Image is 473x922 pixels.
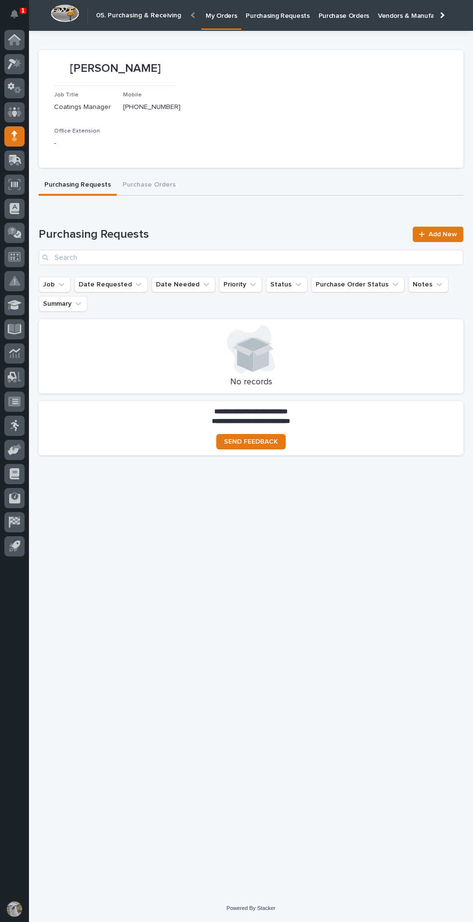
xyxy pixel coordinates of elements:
button: users-avatar [4,899,25,919]
span: SEND FEEDBACK [224,438,278,445]
h2: 05. Purchasing & Receiving [96,12,181,20]
a: Powered By Stacker [226,905,275,911]
button: Priority [219,277,262,292]
button: Purchase Orders [117,176,181,196]
a: [PHONE_NUMBER] [123,104,181,110]
p: - [54,138,115,149]
button: Summary [39,296,87,312]
p: Coatings Manager [54,102,115,112]
span: Office Extension [54,128,100,134]
p: [PERSON_NAME] [54,62,176,76]
button: Notes [408,277,448,292]
button: Date Requested [74,277,148,292]
h1: Purchasing Requests [39,228,407,242]
button: Purchase Order Status [311,277,404,292]
button: Status [266,277,307,292]
span: Job Title [54,92,79,98]
input: Search [39,250,463,265]
a: Add New [413,227,463,242]
div: Notifications1 [12,10,25,25]
img: Workspace Logo [51,4,79,22]
button: Notifications [4,4,25,24]
button: Date Needed [152,277,215,292]
p: 1 [21,7,25,14]
p: No records [44,377,458,388]
span: Add New [429,231,457,238]
button: Purchasing Requests [39,176,117,196]
span: Mobile [123,92,142,98]
button: Job [39,277,70,292]
a: SEND FEEDBACK [216,434,286,449]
